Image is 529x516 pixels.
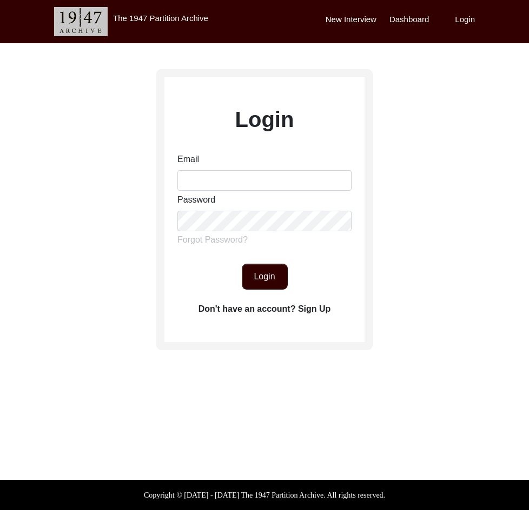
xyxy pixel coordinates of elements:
[177,233,248,246] label: Forgot Password?
[235,103,294,136] label: Login
[113,14,208,23] label: The 1947 Partition Archive
[242,264,288,290] button: Login
[177,193,215,206] label: Password
[144,490,385,501] label: Copyright © [DATE] - [DATE] The 1947 Partition Archive. All rights reserved.
[177,153,199,166] label: Email
[199,303,331,316] label: Don't have an account? Sign Up
[389,14,429,26] label: Dashboard
[54,7,108,36] img: header-logo.png
[326,14,376,26] label: New Interview
[455,14,475,26] label: Login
